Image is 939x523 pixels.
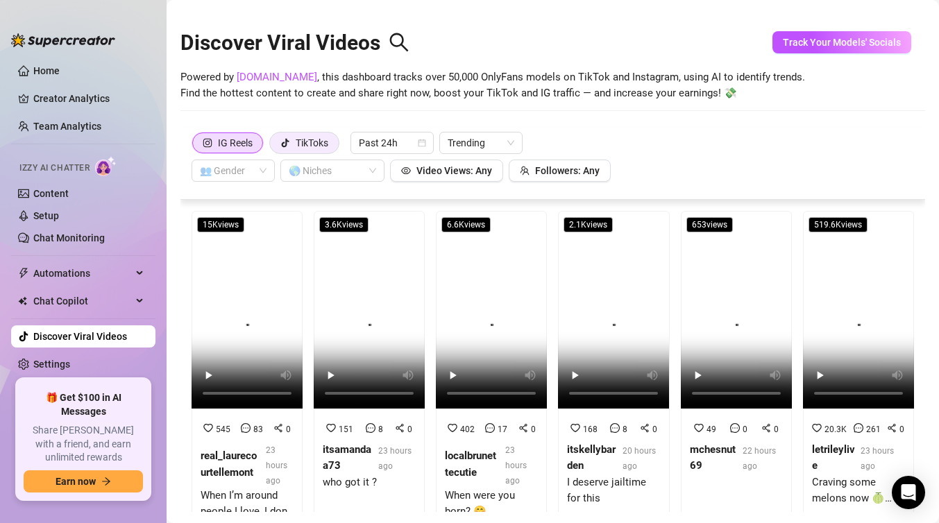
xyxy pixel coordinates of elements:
[774,425,779,434] span: 0
[570,423,580,433] span: heart
[201,449,257,479] strong: real_laurecourtellemont
[24,470,143,492] button: Earn nowarrow-right
[761,423,771,433] span: share-alt
[395,423,405,433] span: share-alt
[216,425,230,434] span: 545
[19,162,90,175] span: Izzy AI Chatter
[640,423,650,433] span: share-alt
[378,446,412,471] span: 23 hours ago
[416,165,492,176] span: Video Views: Any
[535,165,600,176] span: Followers: Any
[445,488,538,520] div: When were you born? 🤭
[866,425,881,434] span: 261
[518,423,528,433] span: share-alt
[203,423,213,433] span: heart
[401,166,411,175] span: eye
[33,188,69,199] a: Content
[567,474,660,507] div: I deserve jailtime for this
[33,290,132,312] span: Chat Copilot
[359,132,425,153] span: Past 24h
[319,217,369,232] span: 3.6K views
[520,166,530,175] span: team
[296,132,328,153] div: TikToks
[509,160,611,182] button: Followers: Any
[253,425,263,434] span: 83
[531,425,536,434] span: 0
[505,445,527,486] span: 23 hours ago
[390,160,503,182] button: Video Views: Any
[861,446,894,471] span: 23 hours ago
[323,443,371,472] strong: itsamandaa73
[730,423,740,433] span: message
[460,425,475,434] span: 402
[441,217,491,232] span: 6.6K views
[101,477,111,486] span: arrow-right
[18,296,27,306] img: Chat Copilot
[887,423,897,433] span: share-alt
[812,443,855,472] strong: letrileylive
[610,423,620,433] span: message
[485,423,495,433] span: message
[218,132,253,153] div: IG Reels
[892,476,925,509] div: Open Intercom Messenger
[564,217,613,232] span: 2.1K views
[11,33,115,47] img: logo-BBDzfeDw.svg
[812,423,822,433] span: heart
[783,37,901,48] span: Track Your Models' Socials
[197,217,244,232] span: 15K views
[95,156,117,176] img: AI Chatter
[326,423,336,433] span: heart
[33,65,60,76] a: Home
[389,32,409,53] span: search
[241,423,251,433] span: message
[24,424,143,465] span: Share [PERSON_NAME] with a friend, and earn unlimited rewards
[33,87,144,110] a: Creator Analytics
[280,138,290,148] span: tik-tok
[33,331,127,342] a: Discover Viral Videos
[266,445,287,486] span: 23 hours ago
[273,423,283,433] span: share-alt
[448,423,457,433] span: heart
[203,138,212,148] span: instagram
[772,31,911,53] button: Track Your Models' Socials
[707,425,716,434] span: 49
[24,391,143,418] span: 🎁 Get $100 in AI Messages
[743,425,747,434] span: 0
[237,71,317,83] a: [DOMAIN_NAME]
[33,210,59,221] a: Setup
[366,423,375,433] span: message
[694,423,704,433] span: heart
[445,449,496,479] strong: localbrunettecutie
[180,30,409,56] h2: Discover Viral Videos
[743,446,776,471] span: 22 hours ago
[652,425,657,434] span: 0
[201,488,294,520] div: When I’m around people I love, I don’t need filters, nor make up. And that’s how I like it.
[824,425,847,434] span: 20.3K
[378,425,383,434] span: 8
[33,359,70,370] a: Settings
[686,217,733,232] span: 653 views
[339,425,353,434] span: 151
[180,69,805,102] span: Powered by , this dashboard tracks over 50,000 OnlyFans models on TikTok and Instagram, using AI ...
[567,443,616,472] strong: itskellybarden
[418,139,426,147] span: calendar
[33,121,101,132] a: Team Analytics
[690,443,736,472] strong: mchesnut69
[812,474,905,507] div: Craving some melons now 🍈 Shop the new shirt!! @porouswalker !!
[623,425,627,434] span: 8
[286,425,291,434] span: 0
[498,425,507,434] span: 17
[448,132,514,153] span: Trending
[56,476,96,487] span: Earn now
[18,268,29,279] span: thunderbolt
[809,217,868,232] span: 519.6K views
[33,262,132,284] span: Automations
[623,446,656,471] span: 20 hours ago
[323,474,416,491] div: who got it ?
[583,425,598,434] span: 168
[899,425,904,434] span: 0
[33,232,105,243] a: Chat Monitoring
[854,423,863,433] span: message
[407,425,412,434] span: 0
